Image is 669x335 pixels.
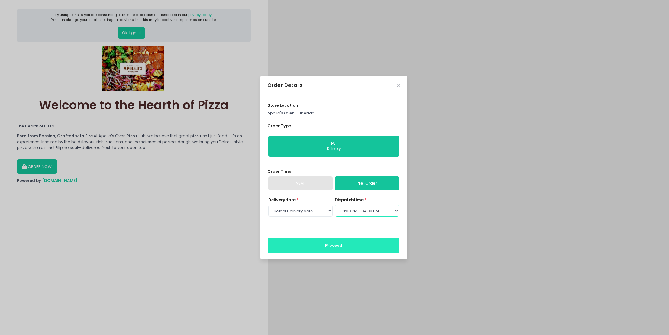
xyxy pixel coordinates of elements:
[268,136,399,157] button: Delivery
[335,176,399,190] a: Pre-Order
[268,238,399,253] button: Proceed
[267,102,298,108] span: store location
[267,110,400,116] p: Apollo's Oven - Libertad
[267,123,291,129] span: Order Type
[273,146,395,152] div: Delivery
[267,169,291,174] span: Order Time
[397,84,400,87] button: Close
[335,197,364,203] span: dispatch time
[268,197,296,203] span: Delivery date
[267,81,303,89] div: Order Details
